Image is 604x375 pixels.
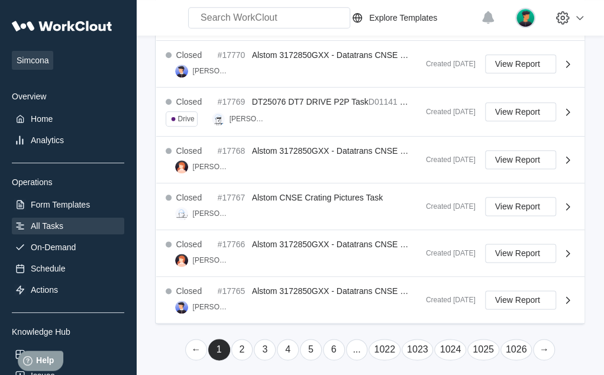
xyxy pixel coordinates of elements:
[188,7,350,28] input: Search WorkClout
[252,146,477,156] span: Alstom 3172850GXX - Datatrans CNSE Final Inspection Task
[416,296,476,304] div: Created [DATE]
[369,339,400,360] a: Page 1022
[485,197,556,216] button: View Report
[346,339,368,360] a: ...
[218,193,247,202] div: #17767
[467,339,499,360] a: Page 1025
[193,209,230,218] div: [PERSON_NAME]
[208,339,230,360] a: Page 1 is your current page
[252,240,477,249] span: Alstom 3172850GXX - Datatrans CNSE Final Inspection Task
[12,282,124,298] a: Actions
[31,221,63,231] div: All Tasks
[369,13,437,22] div: Explore Templates
[533,339,555,360] a: Next page
[12,177,124,187] div: Operations
[485,54,556,73] button: View Report
[230,115,266,123] div: [PERSON_NAME]
[12,196,124,213] a: Form Templates
[252,97,369,106] span: DT25076 DT7 DRIVE P2P Task
[12,239,124,256] a: On-Demand
[254,339,276,360] a: Page 3
[218,50,247,60] div: #17770
[218,97,247,106] div: #17769
[495,202,540,211] span: View Report
[156,183,584,230] a: Closed#17767Alstom CNSE Crating Pictures Task[PERSON_NAME]Created [DATE]View Report
[500,339,532,360] a: Page 1026
[369,97,398,106] mark: D01141
[176,146,202,156] div: Closed
[31,264,65,273] div: Schedule
[495,296,540,304] span: View Report
[175,160,188,173] img: user-2.png
[31,114,53,124] div: Home
[156,230,584,277] a: Closed#17766Alstom 3172850GXX - Datatrans CNSE Final Inspection Task[PERSON_NAME]Created [DATE]Vi...
[12,92,124,101] div: Overview
[252,193,383,202] span: Alstom CNSE Crating Pictures Task
[175,207,188,220] img: clout-09.png
[350,11,475,25] a: Explore Templates
[176,240,202,249] div: Closed
[485,290,556,309] button: View Report
[485,244,556,263] button: View Report
[193,67,230,75] div: [PERSON_NAME]
[402,339,434,360] a: Page 1023
[218,146,247,156] div: #17768
[176,286,202,296] div: Closed
[31,243,76,252] div: On-Demand
[485,150,556,169] button: View Report
[231,339,253,360] a: Page 2
[156,137,584,183] a: Closed#17768Alstom 3172850GXX - Datatrans CNSE Final Inspection Task[PERSON_NAME]Created [DATE]Vi...
[416,156,476,164] div: Created [DATE]
[193,256,230,264] div: [PERSON_NAME]
[434,339,466,360] a: Page 1024
[495,249,540,257] span: View Report
[212,112,225,125] img: clout-01.png
[12,346,124,363] a: Assets
[175,254,188,267] img: user-2.png
[12,218,124,234] a: All Tasks
[495,156,540,164] span: View Report
[416,249,476,257] div: Created [DATE]
[156,41,584,88] a: Closed#17770Alstom 3172850GXX - Datatrans CNSE Final Inspection Task[PERSON_NAME]Created [DATE]Vi...
[323,339,345,360] a: Page 6
[185,339,207,360] a: Previous page
[416,60,476,68] div: Created [DATE]
[31,135,64,145] div: Analytics
[193,163,230,171] div: [PERSON_NAME]
[485,102,556,121] button: View Report
[416,108,476,116] div: Created [DATE]
[176,97,202,106] div: Closed
[156,277,584,324] a: Closed#17765Alstom 3172850GXX - Datatrans CNSE Final Inspection Task[PERSON_NAME]Created [DATE]Vi...
[156,88,584,137] a: Closed#17769DT25076 DT7 DRIVE P2P TaskD01141G17905Drive[PERSON_NAME]Created [DATE]View Report
[416,202,476,211] div: Created [DATE]
[176,50,202,60] div: Closed
[12,111,124,127] a: Home
[175,64,188,77] img: user-5.png
[218,286,247,296] div: #17765
[31,200,90,209] div: Form Templates
[218,240,247,249] div: #17766
[252,286,477,296] span: Alstom 3172850GXX - Datatrans CNSE Final Inspection Task
[176,193,202,202] div: Closed
[12,327,124,337] div: Knowledge Hub
[12,51,53,70] span: Simcona
[515,8,535,28] img: user.png
[495,60,540,68] span: View Report
[300,339,322,360] a: Page 5
[175,300,188,313] img: user-5.png
[31,285,58,295] div: Actions
[252,50,477,60] span: Alstom 3172850GXX - Datatrans CNSE Final Inspection Task
[12,260,124,277] a: Schedule
[193,303,230,311] div: [PERSON_NAME]
[12,132,124,148] a: Analytics
[277,339,299,360] a: Page 4
[178,115,195,123] div: Drive
[495,108,540,116] span: View Report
